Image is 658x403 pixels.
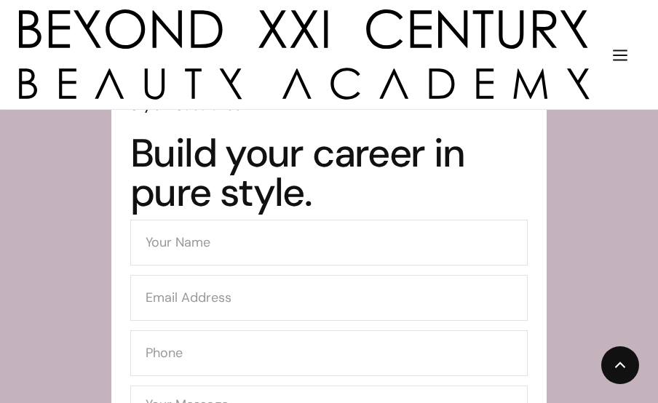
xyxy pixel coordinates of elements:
[130,134,528,212] h3: Build your career in pure style.
[19,9,590,100] a: home
[601,35,639,74] div: menu
[130,330,528,376] input: Phone
[130,275,528,321] input: Email Address
[130,220,528,266] input: Your Name
[19,9,590,100] img: beyond 21st century beauty academy logo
